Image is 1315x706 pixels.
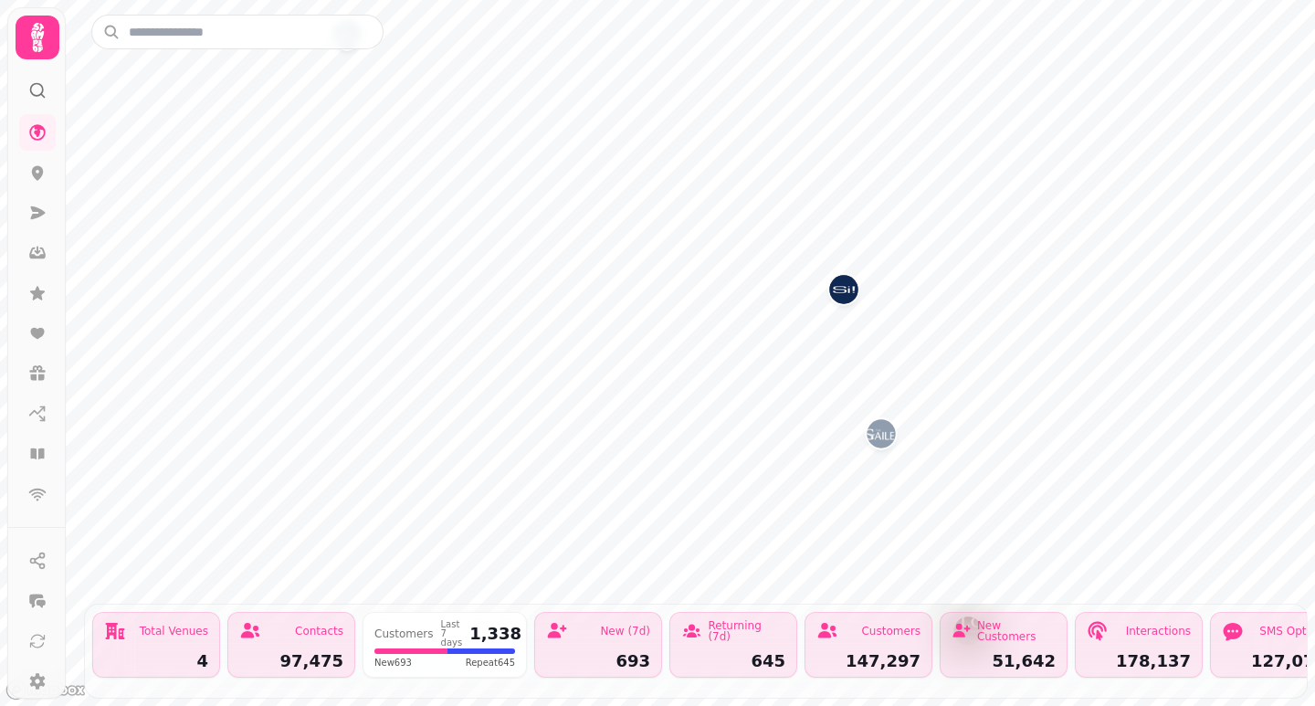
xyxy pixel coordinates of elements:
div: 178,137 [1087,653,1191,669]
div: 645 [681,653,785,669]
div: 51,642 [952,653,1056,669]
div: Customers [374,628,434,639]
div: 147,297 [816,653,920,669]
button: Si! [829,275,858,304]
div: 4 [104,653,208,669]
div: Customers [861,626,920,637]
div: Map marker [867,419,896,454]
div: New Customers [977,620,1056,642]
div: 97,475 [239,653,343,669]
div: 693 [546,653,650,669]
div: New (7d) [600,626,650,637]
div: Last 7 days [441,620,463,648]
div: 1,338 [469,626,521,642]
span: New 693 [374,656,412,669]
div: Returning (7d) [708,620,785,642]
div: Map marker [829,275,858,310]
div: Contacts [295,626,343,637]
button: The Gailes [867,419,896,448]
a: Mapbox logo [5,680,86,701]
div: Total Venues [140,626,208,637]
span: Repeat 645 [466,656,515,669]
div: Interactions [1126,626,1191,637]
